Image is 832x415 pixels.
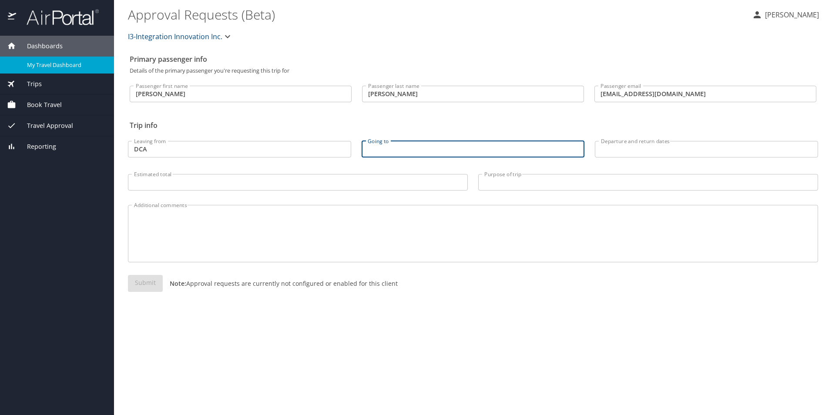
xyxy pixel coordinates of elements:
p: Approval requests are currently not configured or enabled for this client [163,279,398,288]
span: My Travel Dashboard [27,61,104,69]
strong: Note: [170,279,186,288]
span: Trips [16,79,42,89]
img: icon-airportal.png [8,9,17,26]
span: Travel Approval [16,121,73,131]
h2: Primary passenger info [130,52,816,66]
h2: Trip info [130,118,816,132]
span: Book Travel [16,100,62,110]
span: I3-Integration Innovation Inc. [128,30,222,43]
span: Reporting [16,142,56,151]
p: Details of the primary passenger you're requesting this trip for [130,68,816,74]
button: I3-Integration Innovation Inc. [124,28,236,45]
h1: Approval Requests (Beta) [128,1,745,28]
span: Dashboards [16,41,63,51]
img: airportal-logo.png [17,9,99,26]
button: [PERSON_NAME] [748,7,822,23]
p: [PERSON_NAME] [762,10,819,20]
